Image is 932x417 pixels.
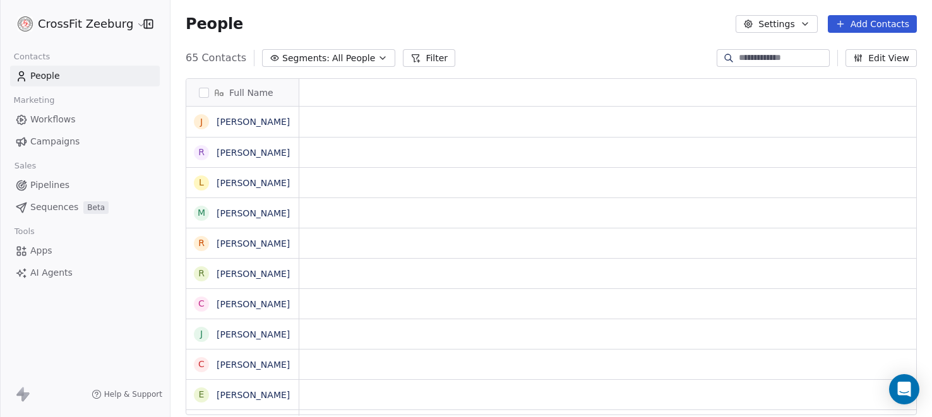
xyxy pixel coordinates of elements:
a: People [10,66,160,86]
span: Workflows [30,113,76,126]
div: R [198,267,205,280]
a: [PERSON_NAME] [217,208,290,218]
div: C [198,358,205,371]
a: [PERSON_NAME] [217,148,290,158]
div: grid [186,107,299,416]
span: AI Agents [30,266,73,279]
a: Pipelines [10,175,160,196]
span: Tools [9,222,40,241]
div: C [198,297,205,310]
a: [PERSON_NAME] [217,117,290,127]
a: SequencesBeta [10,197,160,218]
a: [PERSON_NAME] [217,238,290,249]
span: Segments: [282,52,330,65]
div: e [199,388,205,401]
span: Full Name [229,86,273,99]
a: Workflows [10,109,160,130]
button: Add Contacts [828,15,917,33]
a: Campaigns [10,131,160,152]
div: M [198,206,205,220]
a: [PERSON_NAME] [217,299,290,309]
a: [PERSON_NAME] [217,360,290,370]
span: Sales [9,156,42,175]
button: CrossFit Zeeburg [15,13,134,35]
span: Help & Support [104,389,162,399]
span: CrossFit Zeeburg [38,16,133,32]
a: Apps [10,240,160,261]
div: J [200,327,203,341]
div: J [200,115,203,129]
div: L [199,176,204,189]
span: All People [332,52,375,65]
a: Help & Support [92,389,162,399]
img: logo%20website.jpg [18,16,33,32]
span: Pipelines [30,179,69,192]
span: Contacts [8,47,56,66]
a: AI Agents [10,262,160,283]
span: 65 Contacts [186,50,246,66]
span: Apps [30,244,52,257]
span: People [186,15,243,33]
a: [PERSON_NAME] [217,269,290,279]
span: People [30,69,60,83]
button: Filter [403,49,455,67]
span: Sequences [30,201,78,214]
span: Beta [83,201,109,214]
a: [PERSON_NAME] [217,329,290,339]
button: Edit View [845,49,917,67]
span: Campaigns [30,135,80,148]
a: [PERSON_NAME] [217,178,290,188]
div: Full Name [186,79,299,106]
span: Marketing [8,91,60,110]
a: [PERSON_NAME] [217,390,290,400]
div: R [198,146,205,159]
div: R [198,237,205,250]
button: Settings [736,15,817,33]
div: Open Intercom Messenger [889,374,919,404]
